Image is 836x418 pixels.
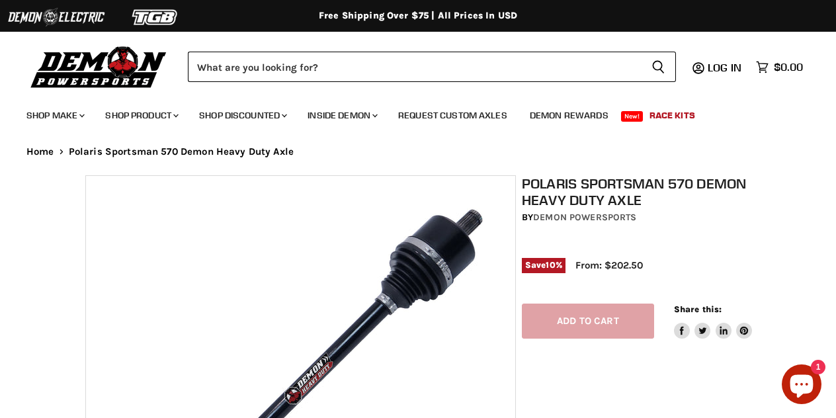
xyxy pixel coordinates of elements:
[520,102,618,129] a: Demon Rewards
[17,102,93,129] a: Shop Make
[106,5,205,30] img: TGB Logo 2
[575,259,643,271] span: From: $202.50
[778,364,825,407] inbox-online-store-chat: Shopify online store chat
[641,52,676,82] button: Search
[702,62,749,73] a: Log in
[26,146,54,157] a: Home
[17,97,800,129] ul: Main menu
[749,58,810,77] a: $0.00
[7,5,106,30] img: Demon Electric Logo 2
[621,111,644,122] span: New!
[26,43,171,90] img: Demon Powersports
[522,258,565,272] span: Save %
[533,212,636,223] a: Demon Powersports
[188,52,641,82] input: Search
[388,102,517,129] a: Request Custom Axles
[774,61,803,73] span: $0.00
[522,210,757,225] div: by
[189,102,295,129] a: Shop Discounted
[708,61,741,74] span: Log in
[640,102,705,129] a: Race Kits
[674,304,722,314] span: Share this:
[546,260,555,270] span: 10
[674,304,753,339] aside: Share this:
[188,52,676,82] form: Product
[95,102,187,129] a: Shop Product
[522,175,757,208] h1: Polaris Sportsman 570 Demon Heavy Duty Axle
[298,102,386,129] a: Inside Demon
[69,146,294,157] span: Polaris Sportsman 570 Demon Heavy Duty Axle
